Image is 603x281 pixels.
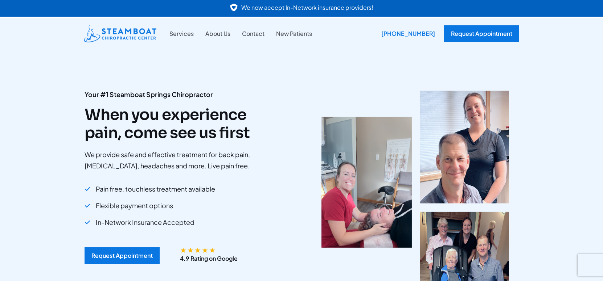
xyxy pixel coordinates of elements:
[376,25,437,42] a: [PHONE_NUMBER]
[180,247,216,252] div: 4.9/5
[202,247,208,252] span: ★
[270,29,318,38] a: New Patients
[236,29,270,38] a: Contact
[96,216,194,229] span: In-Network Insurance Accepted
[180,254,238,263] p: 4.9 Rating on Google
[85,247,160,264] a: Request Appointment
[187,247,194,252] span: ★
[84,25,156,42] img: Steamboat Chiropractic Center
[85,106,275,142] h2: When you experience pain, come see us first
[376,25,440,42] div: [PHONE_NUMBER]
[96,183,215,196] span: Pain free, touchless treatment available
[194,247,201,252] span: ★
[96,199,173,212] span: Flexible payment options
[164,29,200,38] a: Services
[164,29,318,38] nav: Site Navigation
[180,247,186,252] span: ★
[85,90,213,98] strong: Your #1 Steamboat Springs Chiropractor
[91,253,153,259] div: Request Appointment
[209,247,216,252] span: ★
[444,25,519,42] a: Request Appointment
[200,29,236,38] a: About Us
[85,149,275,171] p: We provide safe and effective treatment for back pain, [MEDICAL_DATA], headaches and more. Live p...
